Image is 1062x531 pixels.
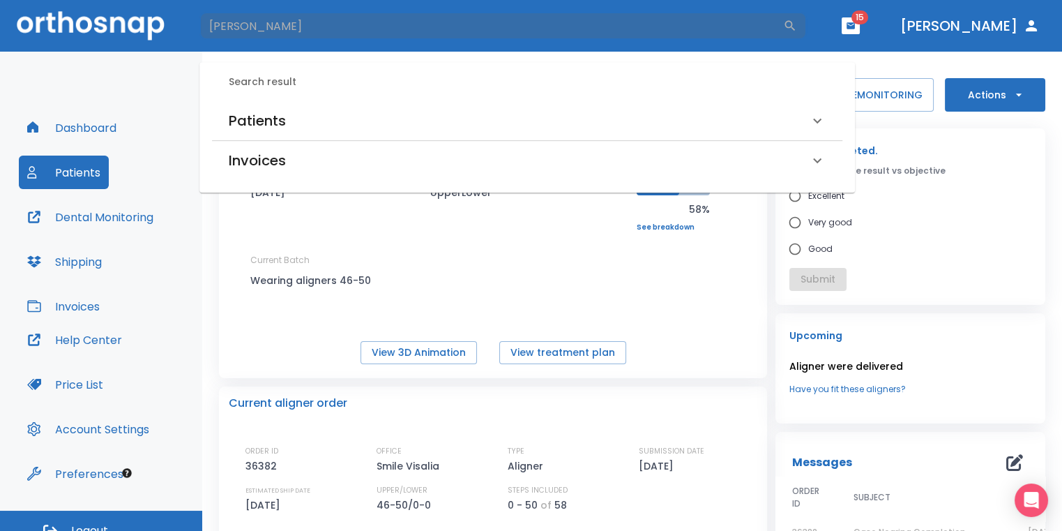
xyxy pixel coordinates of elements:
[508,445,524,458] p: TYPE
[19,200,162,234] button: Dental Monitoring
[250,254,376,267] p: Current Batch
[508,497,538,514] p: 0 - 50
[19,368,112,401] button: Price List
[19,245,110,278] button: Shipping
[808,241,833,257] span: Good
[639,458,678,474] p: [DATE]
[245,458,282,474] p: 36382
[19,111,125,144] button: Dashboard
[212,141,842,180] div: Invoices
[815,78,934,112] button: PAUSEMONITORING
[789,358,1031,375] p: Aligner were delivered
[554,497,567,514] p: 58
[245,497,285,514] p: [DATE]
[377,484,427,497] p: UPPER/LOWER
[789,383,1031,396] a: Have you fit these aligners?
[361,341,477,364] button: View 3D Animation
[377,497,436,514] p: 46-50/0-0
[639,445,704,458] p: SUBMISSION DATE
[245,445,278,458] p: ORDER ID
[19,457,132,491] button: Preferences
[377,445,402,458] p: OFFICE
[540,497,552,514] p: of
[19,290,108,323] button: Invoices
[789,165,1031,177] p: Please, rate the result vs objective
[229,75,842,90] h6: Search result
[792,485,820,510] span: ORDER ID
[808,214,852,231] span: Very good
[945,78,1045,112] button: Actions
[121,467,133,479] div: Tooltip anchor
[792,454,852,471] p: Messages
[212,101,842,140] div: Patients
[229,110,286,132] h6: Patients
[229,395,347,412] p: Current aligner order
[637,201,710,218] p: 58%
[508,484,568,497] p: STEPS INCLUDED
[19,156,109,189] button: Patients
[854,491,890,504] span: SUBJECT
[17,11,165,40] img: Orthosnap
[789,327,1031,344] p: Upcoming
[789,142,1031,159] p: Case completed.
[1015,484,1048,517] div: Open Intercom Messenger
[499,341,626,364] button: View treatment plan
[851,10,868,24] span: 15
[808,188,844,204] span: Excellent
[245,484,310,497] p: ESTIMATED SHIP DATE
[19,412,158,446] button: Account Settings
[250,272,376,289] p: Wearing aligners 46-50
[508,458,548,474] p: Aligner
[199,12,783,40] input: Search by Patient Name or Case #
[895,13,1045,38] button: [PERSON_NAME]
[19,323,130,357] button: Help Center
[229,149,286,172] h6: Invoices
[637,223,710,232] a: See breakdown
[377,458,444,474] p: Smile Visalia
